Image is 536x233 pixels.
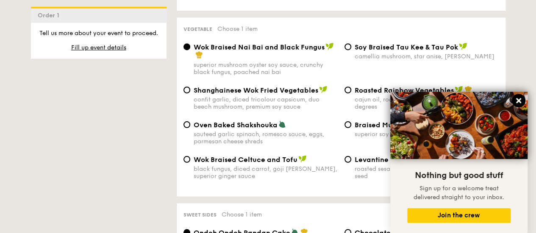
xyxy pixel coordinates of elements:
img: icon-vegan.f8ff3823.svg [455,86,463,93]
img: icon-vegan.f8ff3823.svg [325,43,334,50]
div: camellia mushroom, star anise, [PERSON_NAME] [355,53,499,60]
div: cajun oil, roasted assorted vegetables at 250 degrees [355,96,499,110]
input: Oven Baked Shakshoukasauteed garlic spinach, romesco sauce, eggs, parmesan cheese shreds [183,121,190,128]
input: Roasted Rainbow Vegetablescajun oil, roasted assorted vegetables at 250 degrees [344,87,351,93]
input: Braised Mushroom & Broccolisuperior soy sauce, garlic, tricolour capsicum [344,121,351,128]
span: Levantine Cauliflower and Hummus [355,156,477,164]
span: Roasted Rainbow Vegetables [355,86,454,94]
span: Fill up event details [71,44,126,51]
span: Nothing but good stuff [415,170,503,181]
img: DSC07876-Edit02-Large.jpeg [390,92,528,159]
span: Choose 1 item [217,25,258,33]
span: Sweet sides [183,212,217,218]
img: icon-chef-hat.a58ddaea.svg [195,51,203,59]
button: Join the crew [407,208,511,223]
input: ⁠Soy Braised Tau Kee & Tau Pokcamellia mushroom, star anise, [PERSON_NAME] [344,44,351,50]
span: Oven Baked Shakshouka [194,121,278,129]
input: Wok Braised Celtuce and Tofublack fungus, diced carrot, goji [PERSON_NAME], superior ginger sauce [183,156,190,163]
button: Close [512,94,525,107]
span: Braised Mushroom & Broccoli [355,121,453,129]
img: icon-vegetarian.fe4039eb.svg [278,121,286,128]
div: roasted sesame paste, pink peppercorn, fennel seed [355,165,499,180]
div: black fungus, diced carrot, goji [PERSON_NAME], superior ginger sauce [194,165,338,180]
img: icon-chef-hat.a58ddaea.svg [464,86,472,93]
span: Choose 1 item [222,211,262,218]
div: sauteed garlic spinach, romesco sauce, eggs, parmesan cheese shreds [194,131,338,145]
span: Vegetable [183,26,212,32]
span: ⁠Soy Braised Tau Kee & Tau Pok [355,43,458,51]
span: Shanghainese Wok Fried Vegetables [194,86,318,94]
div: confit garlic, diced tricolour capsicum, duo beech mushroom, premium soy sauce [194,96,338,110]
span: Sign up for a welcome treat delivered straight to your inbox. [414,185,504,201]
p: Tell us more about your event to proceed. [38,29,160,38]
img: icon-vegan.f8ff3823.svg [459,43,467,50]
span: Wok Braised Nai Bai and Black Fungus [194,43,325,51]
div: superior soy sauce, garlic, tricolour capsicum [355,131,499,138]
img: icon-vegan.f8ff3823.svg [298,155,307,163]
img: icon-vegan.f8ff3823.svg [319,86,328,93]
input: Levantine Cauliflower and Hummusroasted sesame paste, pink peppercorn, fennel seed [344,156,351,163]
span: Wok Braised Celtuce and Tofu [194,156,297,164]
span: Order 1 [38,12,63,19]
div: superior mushroom oyster soy sauce, crunchy black fungus, poached nai bai [194,61,338,76]
input: Wok Braised Nai Bai and Black Fungussuperior mushroom oyster soy sauce, crunchy black fungus, poa... [183,44,190,50]
input: Shanghainese Wok Fried Vegetablesconfit garlic, diced tricolour capsicum, duo beech mushroom, pre... [183,87,190,93]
